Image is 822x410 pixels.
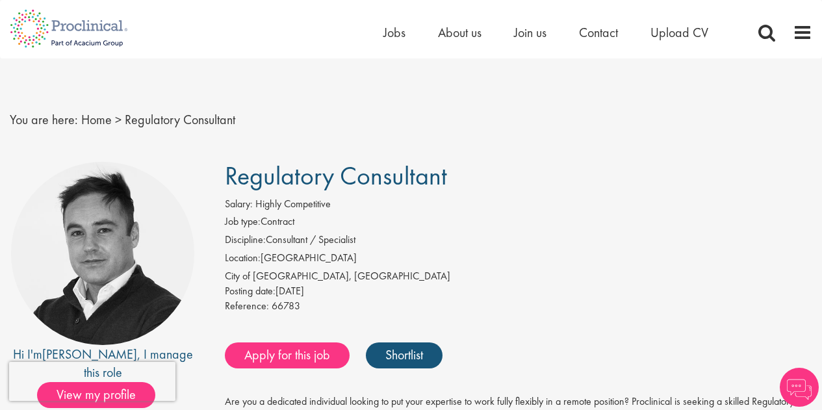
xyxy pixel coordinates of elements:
[225,233,266,248] label: Discipline:
[650,24,708,41] a: Upload CV
[37,385,168,402] a: View my profile
[125,111,235,128] span: Regulatory Consultant
[10,345,196,382] div: Hi I'm , I manage this role
[225,233,812,251] li: Consultant / Specialist
[225,251,261,266] label: Location:
[225,197,253,212] label: Salary:
[225,284,812,299] div: [DATE]
[438,24,482,41] a: About us
[225,269,812,284] div: City of [GEOGRAPHIC_DATA], [GEOGRAPHIC_DATA]
[225,214,261,229] label: Job type:
[579,24,618,41] a: Contact
[383,24,405,41] a: Jobs
[272,299,300,313] span: 66783
[225,284,276,298] span: Posting date:
[225,251,812,269] li: [GEOGRAPHIC_DATA]
[255,197,331,211] span: Highly Competitive
[780,368,819,407] img: Chatbot
[366,342,443,368] a: Shortlist
[81,111,112,128] a: breadcrumb link
[225,159,447,192] span: Regulatory Consultant
[9,362,175,401] iframe: reCAPTCHA
[514,24,546,41] a: Join us
[42,346,137,363] a: [PERSON_NAME]
[225,214,812,233] li: Contract
[10,111,78,128] span: You are here:
[11,162,194,345] img: imeage of recruiter Peter Duvall
[115,111,122,128] span: >
[225,299,269,314] label: Reference:
[225,342,350,368] a: Apply for this job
